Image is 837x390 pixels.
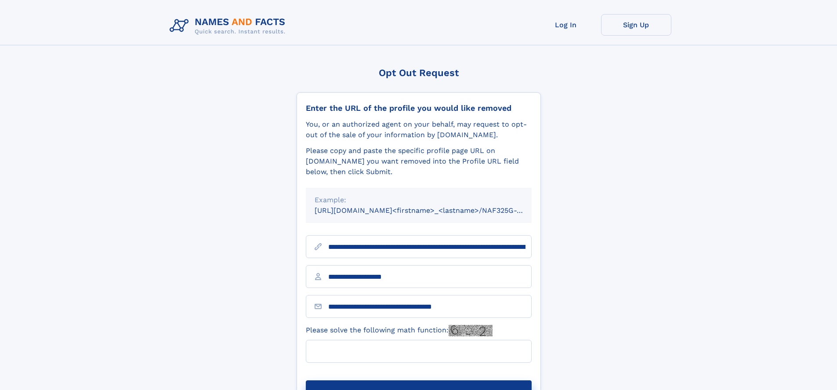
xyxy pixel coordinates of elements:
[306,325,493,336] label: Please solve the following math function:
[306,146,532,177] div: Please copy and paste the specific profile page URL on [DOMAIN_NAME] you want removed into the Pr...
[297,67,541,78] div: Opt Out Request
[531,14,601,36] a: Log In
[306,103,532,113] div: Enter the URL of the profile you would like removed
[306,119,532,140] div: You, or an authorized agent on your behalf, may request to opt-out of the sale of your informatio...
[166,14,293,38] img: Logo Names and Facts
[315,206,548,215] small: [URL][DOMAIN_NAME]<firstname>_<lastname>/NAF325G-xxxxxxxx
[601,14,671,36] a: Sign Up
[315,195,523,205] div: Example:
